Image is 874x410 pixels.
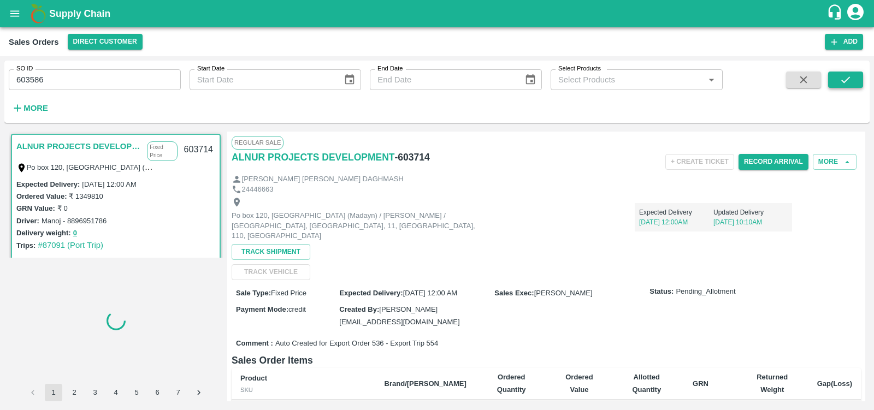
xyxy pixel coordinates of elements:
[236,338,273,349] label: Comment :
[66,384,83,401] button: Go to page 2
[149,384,166,401] button: Go to page 6
[147,141,177,161] p: Fixed Price
[377,64,403,73] label: End Date
[403,289,457,297] span: [DATE] 12:00 AM
[16,204,55,212] label: GRN Value:
[16,180,80,188] label: Expected Delivery :
[639,207,713,217] p: Expected Delivery
[9,99,51,117] button: More
[339,305,379,313] label: Created By :
[169,384,187,401] button: Go to page 7
[16,64,33,73] label: SO ID
[49,8,110,19] b: Supply Chain
[271,289,306,297] span: Fixed Price
[16,139,141,153] a: ALNUR PROJECTS DEVELOPMENT
[68,34,143,50] button: Select DC
[639,217,713,227] p: [DATE] 12:00AM
[236,289,271,297] label: Sale Type :
[825,34,863,50] button: Add
[846,2,865,25] div: account of current user
[534,289,593,297] span: [PERSON_NAME]
[813,154,857,170] button: More
[676,287,735,297] span: Pending_Allotment
[288,305,306,313] span: credit
[236,305,288,313] label: Payment Mode :
[739,154,808,170] button: Record Arrival
[275,338,438,349] span: Auto Created for Export Order 536 - Export Trip 554
[86,384,104,401] button: Go to page 3
[242,174,404,185] p: [PERSON_NAME] [PERSON_NAME] DAGHMASH
[27,163,578,171] label: Po box 120, [GEOGRAPHIC_DATA] (Madayn) / [PERSON_NAME] / [GEOGRAPHIC_DATA], [GEOGRAPHIC_DATA], 11...
[385,379,466,388] b: Brand/[PERSON_NAME]
[232,353,861,368] h6: Sales Order Items
[232,136,284,149] span: Regular Sale
[565,373,593,393] b: Ordered Value
[693,379,708,388] b: GRN
[242,185,274,195] p: 24446663
[704,73,718,87] button: Open
[554,73,701,87] input: Select Products
[190,69,335,90] input: Start Date
[713,207,788,217] p: Updated Delivery
[713,217,788,227] p: [DATE] 10:10AM
[22,384,209,401] nav: pagination navigation
[817,379,852,388] b: Gap(Loss)
[73,227,77,240] button: 0
[190,384,208,401] button: Go to next page
[339,69,360,90] button: Choose date
[2,1,27,26] button: open drawer
[107,384,125,401] button: Go to page 4
[27,3,49,25] img: logo
[339,305,459,325] span: [PERSON_NAME][EMAIL_ADDRESS][DOMAIN_NAME]
[240,385,367,395] div: SKU
[38,241,103,249] a: #87091 (Port Trip)
[128,384,145,401] button: Go to page 5
[49,6,826,21] a: Supply Chain
[69,192,103,200] label: ₹ 1349810
[520,69,541,90] button: Choose date
[9,69,181,90] input: Enter SO ID
[232,150,395,165] a: ALNUR PROJECTS DEVELOPMENT
[9,35,59,49] div: Sales Orders
[558,64,601,73] label: Select Products
[57,204,68,212] label: ₹ 0
[232,244,310,260] button: Track Shipment
[16,229,71,237] label: Delivery weight:
[649,287,674,297] label: Status:
[45,384,62,401] button: page 1
[240,374,267,382] b: Product
[16,241,36,249] label: Trips:
[16,217,39,225] label: Driver:
[82,180,136,188] label: [DATE] 12:00 AM
[23,104,48,112] strong: More
[232,211,477,241] p: Po box 120, [GEOGRAPHIC_DATA] (Madayn) / [PERSON_NAME] / [GEOGRAPHIC_DATA], [GEOGRAPHIC_DATA], 11...
[757,373,788,393] b: Returned Weight
[197,64,225,73] label: Start Date
[178,137,220,163] div: 603714
[16,192,67,200] label: Ordered Value:
[494,289,534,297] label: Sales Exec :
[632,373,661,393] b: Allotted Quantity
[339,289,403,297] label: Expected Delivery :
[497,373,526,393] b: Ordered Quantity
[42,217,107,225] label: Manoj - 8896951786
[826,4,846,23] div: customer-support
[370,69,515,90] input: End Date
[395,150,430,165] h6: - 603714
